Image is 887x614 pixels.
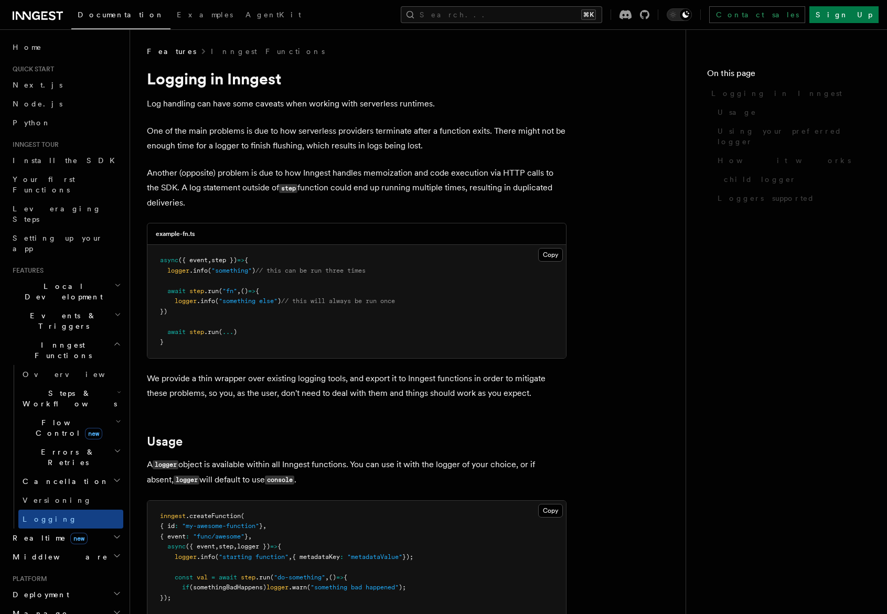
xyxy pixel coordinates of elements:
[211,46,325,57] a: Inngest Functions
[160,522,175,530] span: { id
[170,3,239,28] a: Examples
[222,328,233,336] span: ...
[270,543,277,550] span: =>
[277,543,281,550] span: {
[23,496,92,504] span: Versioning
[340,553,344,561] span: :
[18,417,115,438] span: Flow Control
[718,126,866,147] span: Using your preferred logger
[13,81,62,89] span: Next.js
[255,267,366,274] span: // this can be run three times
[219,297,277,305] span: "something else"
[18,413,123,443] button: Flow Controlnew
[8,141,59,149] span: Inngest tour
[160,533,186,540] span: { event
[244,533,248,540] span: }
[252,267,255,274] span: )
[219,328,222,336] span: (
[8,229,123,258] a: Setting up your app
[18,443,123,472] button: Errors & Retries
[237,543,270,550] span: logger })
[8,94,123,113] a: Node.js
[175,553,197,561] span: logger
[71,3,170,29] a: Documentation
[248,287,255,295] span: =>
[219,543,233,550] span: step
[156,230,195,238] h3: example-fn.ts
[538,504,563,518] button: Copy
[186,512,241,520] span: .createFunction
[8,38,123,57] a: Home
[160,256,178,264] span: async
[709,6,805,23] a: Contact sales
[8,529,123,547] button: Realtimenew
[18,476,109,487] span: Cancellation
[13,119,51,127] span: Python
[718,193,815,203] span: Loggers supported
[186,533,189,540] span: :
[399,584,406,591] span: );
[713,103,866,122] a: Usage
[241,287,248,295] span: ()
[277,297,281,305] span: )
[174,476,199,484] code: logger
[401,6,602,23] button: Search...⌘K
[336,574,344,581] span: =>
[307,584,311,591] span: (
[8,336,123,365] button: Inngest Functions
[255,287,259,295] span: {
[189,267,208,274] span: .info
[237,256,244,264] span: =>
[78,10,164,19] span: Documentation
[13,100,62,108] span: Node.js
[311,584,399,591] span: "something bad happened"
[147,457,567,488] p: A object is available within all Inngest functions. You can use it with the logger of your choice...
[8,533,88,543] span: Realtime
[197,297,215,305] span: .info
[13,156,121,165] span: Install the SDK
[160,594,171,601] span: });
[167,287,186,295] span: await
[197,553,215,561] span: .info
[193,533,244,540] span: "func/awesome"
[8,552,108,562] span: Middleware
[85,428,102,439] span: new
[281,297,395,305] span: // this will always be run once
[288,553,292,561] span: ,
[186,543,215,550] span: ({ event
[215,297,219,305] span: (
[8,199,123,229] a: Leveraging Steps
[147,96,567,111] p: Log handling can have some caveats when working with serverless runtimes.
[18,472,123,491] button: Cancellation
[147,46,196,57] span: Features
[219,287,222,295] span: (
[718,107,756,117] span: Usage
[288,584,307,591] span: .warn
[153,460,178,469] code: logger
[222,287,237,295] span: "fn"
[707,67,866,84] h4: On this page
[219,574,237,581] span: await
[8,76,123,94] a: Next.js
[177,10,233,19] span: Examples
[239,3,307,28] a: AgentKit
[70,533,88,544] span: new
[292,553,340,561] span: { metadataKey
[13,204,101,223] span: Leveraging Steps
[182,522,259,530] span: "my-awesome-function"
[8,151,123,170] a: Install the SDK
[215,543,219,550] span: ,
[713,151,866,170] a: How it works
[175,522,178,530] span: :
[241,574,255,581] span: step
[266,584,288,591] span: logger
[204,287,219,295] span: .run
[219,553,288,561] span: "starting function"
[175,297,197,305] span: logger
[8,65,54,73] span: Quick start
[237,287,241,295] span: ,
[8,340,113,361] span: Inngest Functions
[402,553,413,561] span: });
[8,306,123,336] button: Events & Triggers
[279,184,297,193] code: step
